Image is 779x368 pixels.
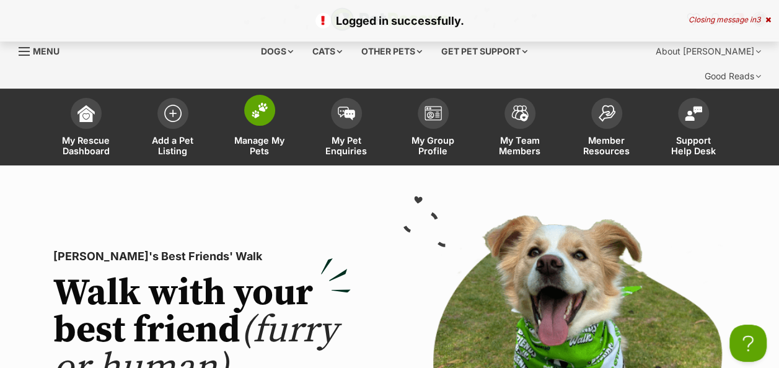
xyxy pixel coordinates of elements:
[696,64,770,89] div: Good Reads
[53,248,351,265] p: [PERSON_NAME]'s Best Friends' Walk
[164,105,182,122] img: add-pet-listing-icon-0afa8454b4691262ce3f59096e99ab1cd57d4a30225e0717b998d2c9b9846f56.svg
[232,135,288,156] span: Manage My Pets
[729,325,767,362] iframe: Help Scout Beacon - Open
[425,106,442,121] img: group-profile-icon-3fa3cf56718a62981997c0bc7e787c4b2cf8bcc04b72c1350f741eb67cf2f40e.svg
[319,135,374,156] span: My Pet Enquiries
[33,46,59,56] span: Menu
[405,135,461,156] span: My Group Profile
[216,92,303,165] a: Manage My Pets
[251,102,268,118] img: manage-my-pets-icon-02211641906a0b7f246fdf0571729dbe1e7629f14944591b6c1af311fb30b64b.svg
[685,106,702,121] img: help-desk-icon-fdf02630f3aa405de69fd3d07c3f3aa587a6932b1a1747fa1d2bba05be0121f9.svg
[303,92,390,165] a: My Pet Enquiries
[43,92,130,165] a: My Rescue Dashboard
[492,135,548,156] span: My Team Members
[353,39,431,64] div: Other pets
[252,39,302,64] div: Dogs
[145,135,201,156] span: Add a Pet Listing
[58,135,114,156] span: My Rescue Dashboard
[511,105,529,121] img: team-members-icon-5396bd8760b3fe7c0b43da4ab00e1e3bb1a5d9ba89233759b79545d2d3fc5d0d.svg
[647,39,770,64] div: About [PERSON_NAME]
[579,135,635,156] span: Member Resources
[598,105,615,121] img: member-resources-icon-8e73f808a243e03378d46382f2149f9095a855e16c252ad45f914b54edf8863c.svg
[477,92,563,165] a: My Team Members
[304,39,351,64] div: Cats
[77,105,95,122] img: dashboard-icon-eb2f2d2d3e046f16d808141f083e7271f6b2e854fb5c12c21221c1fb7104beca.svg
[338,107,355,120] img: pet-enquiries-icon-7e3ad2cf08bfb03b45e93fb7055b45f3efa6380592205ae92323e6603595dc1f.svg
[433,39,536,64] div: Get pet support
[563,92,650,165] a: Member Resources
[666,135,721,156] span: Support Help Desk
[390,92,477,165] a: My Group Profile
[650,92,737,165] a: Support Help Desk
[19,39,68,61] a: Menu
[130,92,216,165] a: Add a Pet Listing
